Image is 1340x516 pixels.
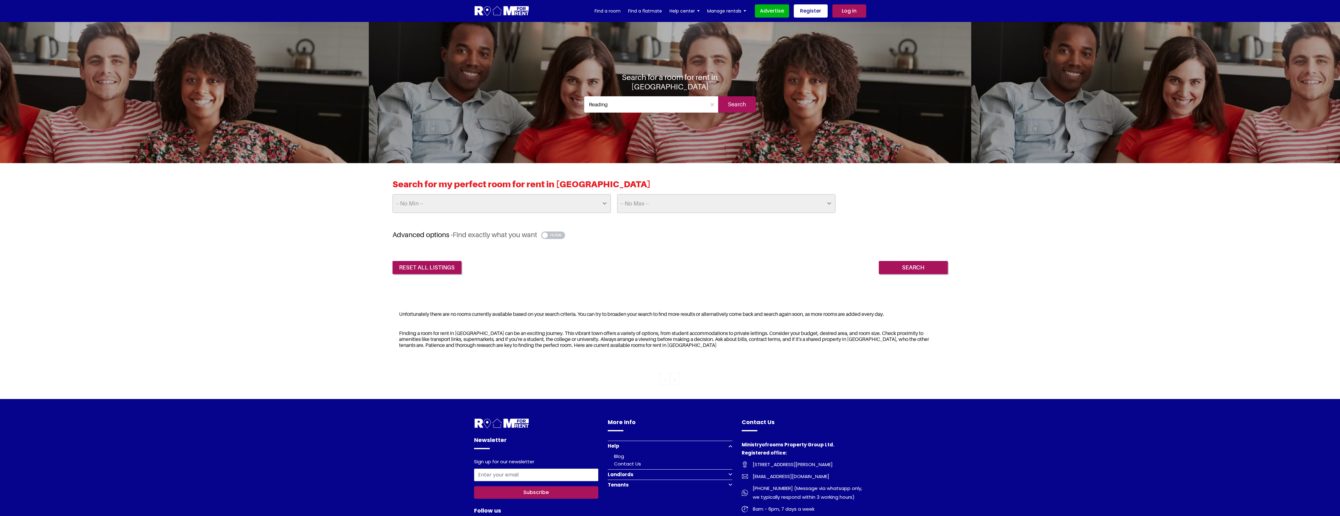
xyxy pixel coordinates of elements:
[742,418,866,431] h4: Contact Us
[742,506,748,512] img: Room For Rent
[742,484,866,502] a: [PHONE_NUMBER] (Message via whatsapp only, we typically respond within 3 working hours)
[392,261,462,274] a: reset all listings
[595,6,621,16] a: Find a room
[794,4,828,18] a: Register
[584,72,756,91] h1: Search for a room for rent in [GEOGRAPHIC_DATA]
[474,418,530,429] img: Room For Rent
[707,6,746,16] a: Manage rentals
[748,484,866,502] span: [PHONE_NUMBER] (Message via whatsapp only, we typically respond within 3 working hours)
[474,459,534,466] label: Sign up for our newsletter
[628,6,662,16] a: Find a flatmate
[474,486,599,499] button: Subscribe
[392,231,948,239] h3: Advanced options -
[742,441,866,460] h4: Ministryofrooms Property Group Ltd. Registered office:
[748,505,814,513] span: 8am - 6pm, 7 days a week
[453,231,537,239] span: Find exactly what you want
[879,261,948,274] input: Search
[614,453,624,460] a: Blog
[392,307,948,321] div: Unfortunately there are no rooms currently available based on your search criteria. You can try t...
[742,490,748,496] img: Room For Rent
[670,373,680,385] li: « Previous
[584,96,707,113] input: Where do you want to live. Search by town or postcode
[608,418,732,431] h4: More Info
[670,6,700,16] a: Help center
[474,436,599,449] h4: Newsletter
[614,460,641,467] a: Contact Us
[742,460,866,469] a: [STREET_ADDRESS][PERSON_NAME]
[742,505,866,513] a: 8am - 6pm, 7 days a week
[742,472,866,481] a: [EMAIL_ADDRESS][DOMAIN_NAME]
[474,5,530,17] img: Logo for Room for Rent, featuring a welcoming design with a house icon and modern typography
[392,326,948,353] div: Finding a room for rent in [GEOGRAPHIC_DATA] can be an exciting journey. This vibrant town offers...
[748,460,833,469] span: [STREET_ADDRESS][PERSON_NAME]
[742,473,748,480] img: Room For Rent
[608,469,732,480] button: Landlords
[608,441,732,451] button: Help
[392,179,948,194] h2: Search for my perfect room for rent in [GEOGRAPHIC_DATA]
[718,96,756,113] input: Search
[608,480,732,490] button: Tenants
[832,4,866,18] a: Log in
[742,461,748,468] img: Room For Rent
[748,472,829,481] span: [EMAIL_ADDRESS][DOMAIN_NAME]
[755,4,789,18] a: Advertise
[660,373,670,385] li: « Previous
[474,469,599,481] input: Enter your email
